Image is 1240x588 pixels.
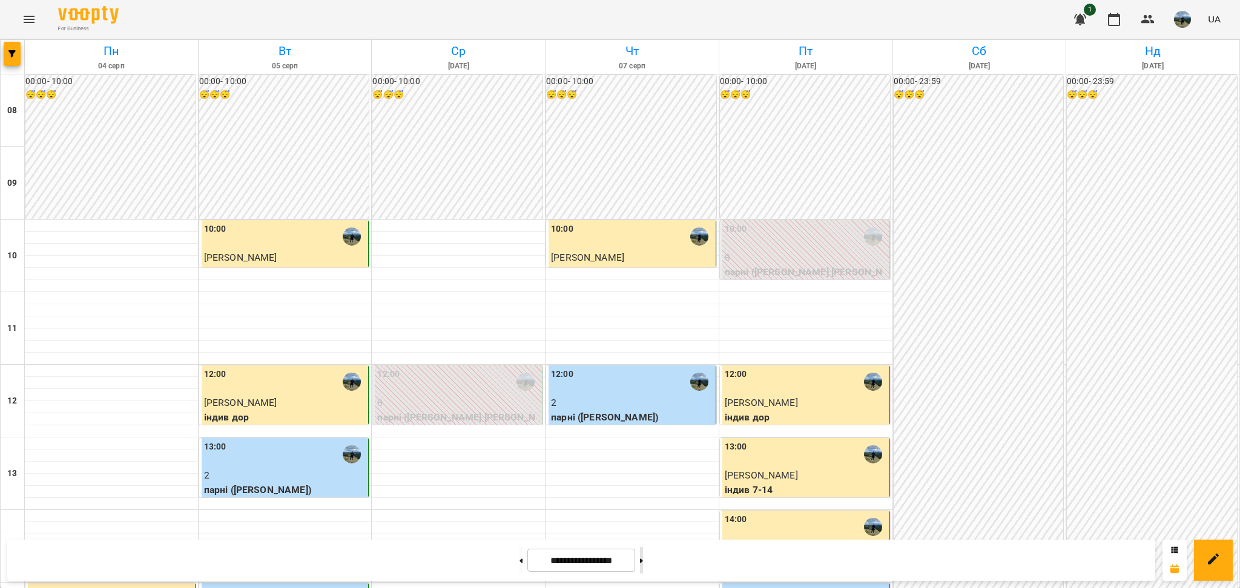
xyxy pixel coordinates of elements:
[1067,75,1237,88] h6: 00:00 - 23:59
[204,483,366,497] p: парні ([PERSON_NAME])
[25,88,196,102] h6: 😴😴😴
[725,513,747,526] label: 14:00
[551,368,573,381] label: 12:00
[864,227,882,246] img: Ілля Родін
[725,483,887,497] p: індив 7-14
[547,60,717,72] h6: 07 серп
[1174,11,1191,28] img: 21386328b564625c92ab1b868b6883df.jpg
[204,397,277,408] span: [PERSON_NAME]
[1084,4,1096,16] span: 1
[725,410,887,425] p: індив дор
[725,440,747,454] label: 13:00
[58,25,119,33] span: For Business
[58,6,119,24] img: Voopty Logo
[725,250,887,265] p: 0
[546,88,716,102] h6: 😴😴😴
[27,42,196,60] h6: Пн
[343,227,361,246] img: Ілля Родін
[1067,88,1237,102] h6: 😴😴😴
[720,88,890,102] h6: 😴😴😴
[690,227,708,246] img: Ілля Родін
[516,373,535,391] img: Ілля Родін
[546,75,716,88] h6: 00:00 - 10:00
[200,60,370,72] h6: 05 серп
[1208,13,1221,25] span: UA
[725,469,798,481] span: [PERSON_NAME]
[377,368,400,381] label: 12:00
[199,75,369,88] h6: 00:00 - 10:00
[894,88,1064,102] h6: 😴😴😴
[204,223,226,236] label: 10:00
[551,252,624,263] span: [PERSON_NAME]
[377,410,539,439] p: парні ([PERSON_NAME] [PERSON_NAME] та [PERSON_NAME])
[204,468,366,483] p: 2
[204,252,277,263] span: [PERSON_NAME]
[895,42,1064,60] h6: Сб
[7,177,17,190] h6: 09
[720,75,890,88] h6: 00:00 - 10:00
[551,396,713,410] p: 2
[27,60,196,72] h6: 04 серп
[374,42,543,60] h6: Ср
[725,397,798,408] span: [PERSON_NAME]
[372,88,542,102] h6: 😴😴😴
[204,368,226,381] label: 12:00
[690,373,708,391] img: Ілля Родін
[721,42,891,60] h6: Пт
[895,60,1064,72] h6: [DATE]
[864,445,882,463] img: Ілля Родін
[864,518,882,536] img: Ілля Родін
[547,42,717,60] h6: Чт
[377,396,539,410] p: 0
[374,60,543,72] h6: [DATE]
[1203,8,1225,30] button: UA
[551,265,713,279] p: індив 6
[15,5,44,34] button: Menu
[894,75,1064,88] h6: 00:00 - 23:59
[7,467,17,480] h6: 13
[864,373,882,391] img: Ілля Родін
[204,440,226,454] label: 13:00
[200,42,370,60] h6: Вт
[343,445,361,463] img: Ілля Родін
[721,60,891,72] h6: [DATE]
[204,265,366,279] p: індив 6
[7,104,17,117] h6: 08
[551,410,713,425] p: парні ([PERSON_NAME])
[343,373,361,391] img: Ілля Родін
[725,223,747,236] label: 10:00
[199,88,369,102] h6: 😴😴😴
[1068,42,1238,60] h6: Нд
[551,223,573,236] label: 10:00
[725,368,747,381] label: 12:00
[725,265,887,293] p: парні ([PERSON_NAME] [PERSON_NAME] та [PERSON_NAME])
[204,410,366,425] p: індив дор
[7,249,17,263] h6: 10
[7,322,17,335] h6: 11
[372,75,542,88] h6: 00:00 - 10:00
[7,394,17,408] h6: 12
[1068,60,1238,72] h6: [DATE]
[25,75,196,88] h6: 00:00 - 10:00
